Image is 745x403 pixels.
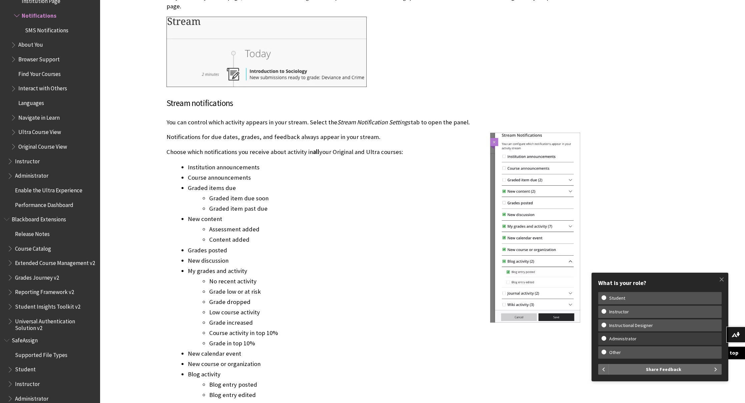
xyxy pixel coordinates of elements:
[209,318,580,327] li: Grade increased
[602,295,633,301] w-span: Student
[313,148,319,156] span: all
[15,272,59,281] span: Grades Journey v2
[209,297,580,307] li: Grade dropped
[15,364,36,373] span: Student
[15,349,67,358] span: Supported File Types
[18,83,67,92] span: Interact with Others
[18,39,43,48] span: About You
[15,393,48,402] span: Administrator
[12,335,38,344] span: SafeAssign
[18,68,61,77] span: Find Your Courses
[18,112,60,121] span: Navigate in Learn
[602,323,661,328] w-span: Instructional Designer
[188,370,580,400] li: Blog activity
[209,235,580,244] li: Content added
[15,287,74,296] span: Reporting Framework v2
[18,54,60,63] span: Browser Support
[18,127,61,136] span: Ultra Course View
[166,133,580,141] p: Notifications for due dates, grades, and feedback always appear in your stream.
[18,97,44,106] span: Languages
[209,277,580,286] li: No recent activity
[209,225,580,234] li: Assessment added
[188,359,580,369] li: New course or organization
[602,336,644,342] w-span: Administrator
[646,364,681,375] span: Share Feedback
[15,228,50,237] span: Release Notes
[12,214,66,223] span: Blackboard Extensions
[25,25,68,34] span: SMS Notifications
[15,199,73,208] span: Performance Dashboard
[4,214,96,331] nav: Book outline for Blackboard Extensions
[188,349,580,358] li: New calendar event
[209,194,580,203] li: Graded item due soon
[209,204,580,213] li: Graded item past due
[188,173,580,182] li: Course announcements
[188,246,580,255] li: Grades posted
[188,266,580,348] li: My grades and activity
[209,390,580,400] li: Blog entry edited
[337,118,410,126] span: Stream Notification Settings
[209,380,580,389] li: Blog entry posted
[166,148,580,156] p: Choose which notifications you receive about activity in your Original and Ultra courses:
[15,185,82,194] span: Enable the Ultra Experience
[188,183,580,213] li: Graded items due
[166,97,580,110] h3: Stream notifications
[15,243,51,252] span: Course Catalog
[15,301,80,310] span: Student Insights Toolkit v2
[609,364,722,375] button: Share Feedback
[15,316,95,331] span: Universal Authentication Solution v2
[18,141,67,150] span: Original Course View
[602,350,629,355] w-span: Other
[209,308,580,317] li: Low course activity
[15,378,40,387] span: Instructor
[598,279,722,287] div: What is your role?
[209,339,580,348] li: Grade in top 10%
[188,214,580,244] li: New content
[188,163,580,172] li: Institution announcements
[602,309,637,315] w-span: Instructor
[15,170,48,179] span: Administrator
[15,257,95,266] span: Extended Course Management v2
[209,287,580,296] li: Grade low or at risk
[166,118,580,127] p: You can control which activity appears in your stream. Select the tab to open the panel.
[188,256,580,265] li: New discussion
[15,156,40,165] span: Instructor
[209,328,580,338] li: Course activity in top 10%
[22,10,56,19] span: Notifications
